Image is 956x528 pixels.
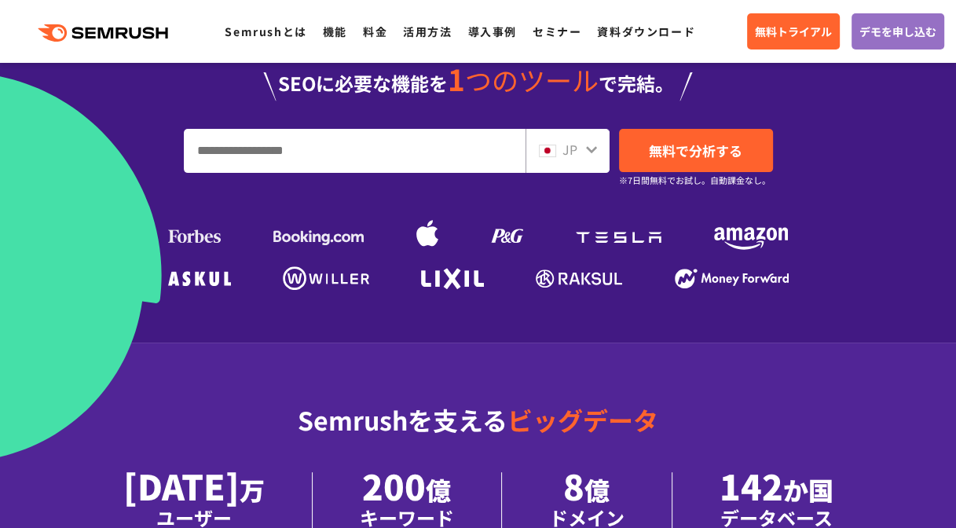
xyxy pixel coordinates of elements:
[507,401,658,438] span: ビッグデータ
[468,24,517,39] a: 導入事例
[619,173,771,188] small: ※7日間無料でお試し。自動課金なし。
[755,23,832,40] span: 無料トライアル
[584,471,610,508] span: 億
[597,24,695,39] a: 資料ダウンロード
[426,471,451,508] span: 億
[562,140,577,159] span: JP
[27,64,930,101] div: SEOに必要な機能を
[323,24,347,39] a: 機能
[225,24,306,39] a: Semrushとは
[783,471,833,508] span: か国
[363,24,387,39] a: 料金
[465,60,599,99] span: つのツール
[27,393,930,472] div: Semrushを支える
[599,69,674,97] span: で完結。
[619,129,773,172] a: 無料で分析する
[649,141,742,160] span: 無料で分析する
[747,13,840,49] a: 無料トライアル
[185,130,525,172] input: URL、キーワードを入力してください
[533,24,581,39] a: セミナー
[448,57,465,100] span: 1
[859,23,936,40] span: デモを申し込む
[852,13,944,49] a: デモを申し込む
[403,24,452,39] a: 活用方法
